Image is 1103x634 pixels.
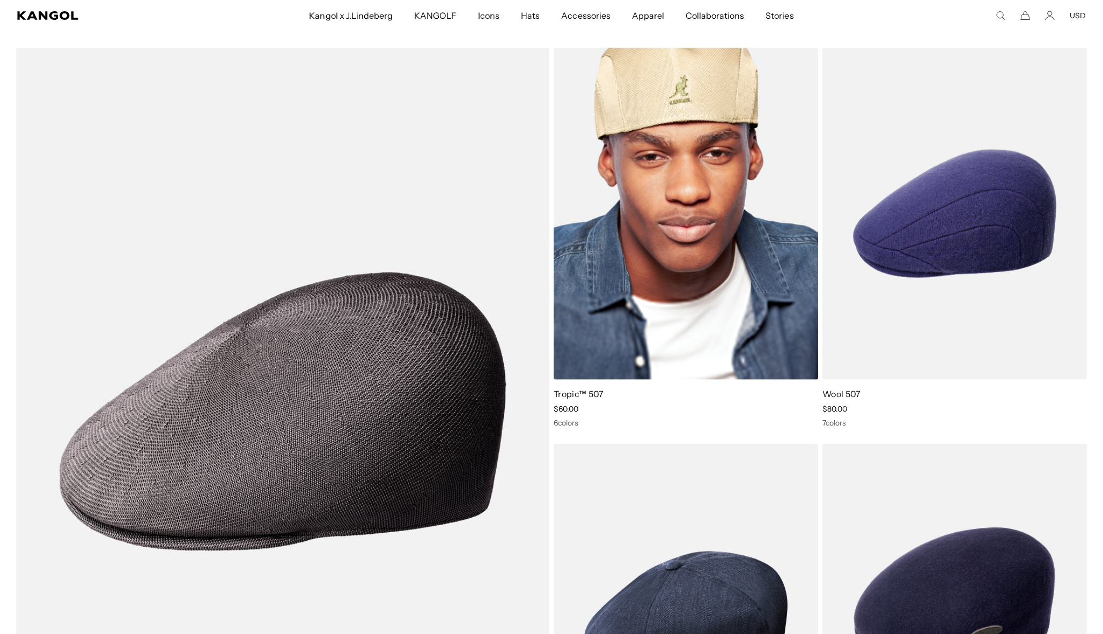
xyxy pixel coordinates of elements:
[554,404,578,414] span: $60.00
[996,11,1005,20] summary: Search here
[822,404,847,414] span: $80.00
[822,48,1087,379] img: Wool 507
[554,418,818,428] div: 6 colors
[822,389,861,399] a: Wool 507
[554,48,818,379] img: Tropic™ 507
[1070,11,1086,20] button: USD
[822,418,1087,428] div: 7 colors
[1020,11,1030,20] button: Cart
[1045,11,1055,20] a: Account
[17,11,205,20] a: Kangol
[554,389,604,399] a: Tropic™ 507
